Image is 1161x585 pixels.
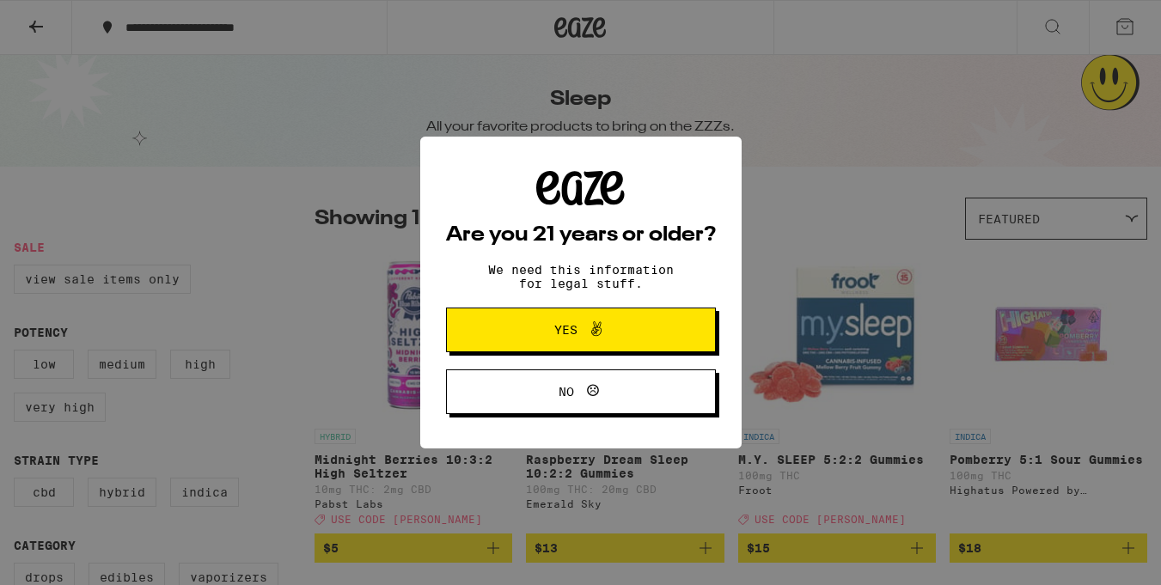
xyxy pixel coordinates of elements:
[554,324,577,336] span: Yes
[559,386,574,398] span: No
[446,308,716,352] button: Yes
[446,369,716,414] button: No
[446,225,716,246] h2: Are you 21 years or older?
[474,263,688,290] p: We need this information for legal stuff.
